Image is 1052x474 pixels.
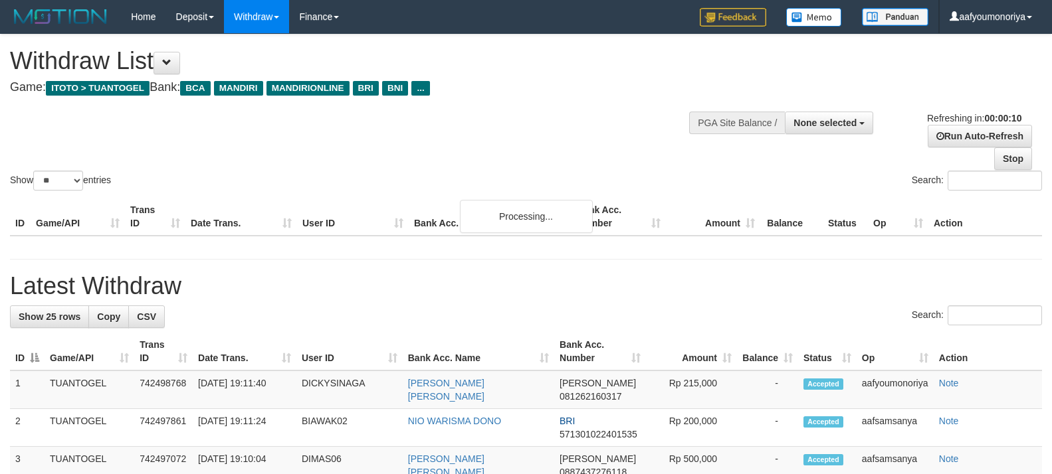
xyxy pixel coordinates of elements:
a: NIO WARISMA DONO [408,416,501,426]
h1: Latest Withdraw [10,273,1042,299]
span: Accepted [803,454,843,465]
th: Bank Acc. Name: activate to sort column ascending [403,333,554,370]
th: Status: activate to sort column ascending [798,333,857,370]
span: BRI [353,81,379,96]
span: CSV [137,311,156,322]
span: Show 25 rows [19,311,80,322]
button: None selected [785,112,873,134]
a: Note [939,416,959,426]
th: Action [934,333,1042,370]
h4: Game: Bank: [10,81,688,94]
select: Showentries [33,171,83,191]
img: Button%20Memo.svg [786,8,842,27]
th: Trans ID [125,198,185,236]
strong: 00:00:10 [984,113,1021,123]
th: Status [823,198,868,236]
label: Search: [912,171,1042,191]
td: aafyoumonoriya [857,370,934,409]
th: Game/API: activate to sort column ascending [45,333,134,370]
th: ID: activate to sort column descending [10,333,45,370]
th: Date Trans.: activate to sort column ascending [193,333,296,370]
th: Op: activate to sort column ascending [857,333,934,370]
th: User ID [297,198,409,236]
td: TUANTOGEL [45,409,134,447]
span: Copy 571301022401535 to clipboard [560,429,637,439]
span: BNI [382,81,408,96]
span: Refreshing in: [927,113,1021,123]
img: panduan.png [862,8,928,26]
td: DICKYSINAGA [296,370,403,409]
span: MANDIRI [214,81,263,96]
th: Bank Acc. Number [572,198,666,236]
input: Search: [948,171,1042,191]
th: Op [868,198,928,236]
td: 1 [10,370,45,409]
th: Bank Acc. Name [409,198,572,236]
img: Feedback.jpg [700,8,766,27]
input: Search: [948,305,1042,325]
span: Copy 081262160317 to clipboard [560,391,621,402]
th: Date Trans. [185,198,297,236]
span: None selected [793,118,857,128]
td: BIAWAK02 [296,409,403,447]
span: Copy [97,311,120,322]
th: Amount [666,198,760,236]
a: Copy [88,305,129,328]
td: 742497861 [134,409,193,447]
a: Note [939,378,959,388]
a: [PERSON_NAME] [PERSON_NAME] [408,378,484,402]
span: ITOTO > TUANTOGEL [46,81,150,96]
div: Processing... [460,200,593,233]
span: Accepted [803,378,843,390]
div: PGA Site Balance / [689,112,785,134]
label: Show entries [10,171,111,191]
span: Accepted [803,416,843,428]
th: Bank Acc. Number: activate to sort column ascending [554,333,646,370]
td: aafsamsanya [857,409,934,447]
th: Balance [760,198,823,236]
th: ID [10,198,31,236]
td: Rp 215,000 [646,370,737,409]
th: User ID: activate to sort column ascending [296,333,403,370]
td: 742498768 [134,370,193,409]
th: Amount: activate to sort column ascending [646,333,737,370]
h1: Withdraw List [10,48,688,74]
td: - [737,370,798,409]
img: MOTION_logo.png [10,7,111,27]
td: - [737,409,798,447]
td: [DATE] 19:11:24 [193,409,296,447]
a: Show 25 rows [10,305,89,328]
a: Run Auto-Refresh [928,125,1032,147]
span: ... [411,81,429,96]
th: Action [928,198,1042,236]
span: [PERSON_NAME] [560,378,636,388]
span: BCA [180,81,210,96]
a: Note [939,453,959,464]
th: Trans ID: activate to sort column ascending [134,333,193,370]
span: [PERSON_NAME] [560,453,636,464]
td: TUANTOGEL [45,370,134,409]
td: 2 [10,409,45,447]
td: [DATE] 19:11:40 [193,370,296,409]
a: Stop [994,147,1032,170]
span: MANDIRIONLINE [266,81,350,96]
span: BRI [560,416,575,426]
label: Search: [912,305,1042,325]
th: Balance: activate to sort column ascending [737,333,798,370]
a: CSV [128,305,165,328]
th: Game/API [31,198,125,236]
td: Rp 200,000 [646,409,737,447]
